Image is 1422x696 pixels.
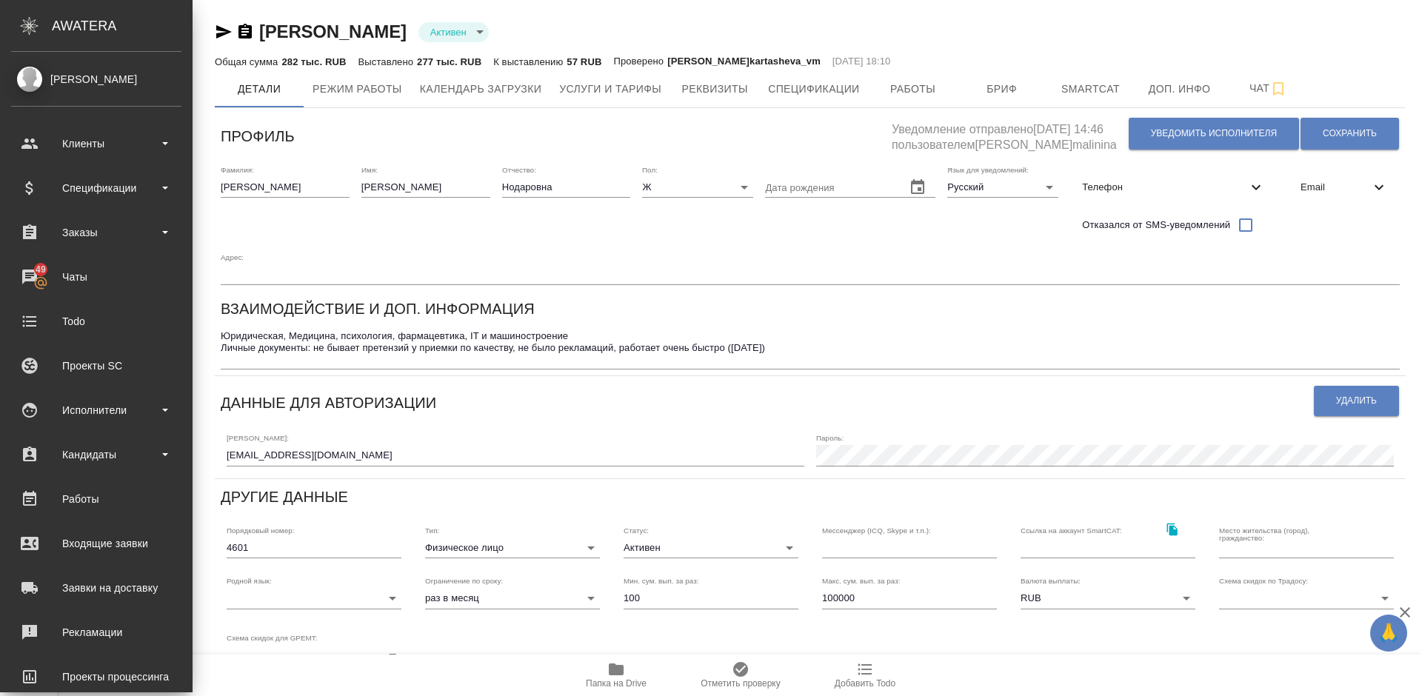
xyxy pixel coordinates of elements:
[835,678,895,689] span: Добавить Todo
[947,177,1058,198] div: Русский
[221,330,1400,364] textarea: Юридическая, Медицина, психология, фармацевтика, IT и машиностроение Личные документы: не бывает ...
[417,56,481,67] p: 277 тыс. RUB
[11,532,181,555] div: Входящие заявки
[27,262,55,277] span: 49
[554,655,678,696] button: Папка на Drive
[1219,526,1350,541] label: Место жительства (город), гражданство:
[215,23,233,41] button: Скопировать ссылку для ЯМессенджера
[1082,180,1247,195] span: Телефон
[667,54,821,69] p: [PERSON_NAME]kartasheva_vm
[11,666,181,688] div: Проекты процессинга
[967,80,1038,98] span: Бриф
[768,80,859,98] span: Спецификации
[678,655,803,696] button: Отметить проверку
[11,310,181,332] div: Todo
[1323,127,1377,140] span: Сохранить
[4,569,189,606] a: Заявки на доставку
[1055,80,1126,98] span: Smartcat
[1129,118,1299,150] button: Уведомить исполнителя
[4,258,189,295] a: 49Чаты
[425,538,600,558] div: Физическое лицо
[1301,180,1370,195] span: Email
[221,166,254,173] label: Фамилия:
[493,56,567,67] p: К выставлению
[227,634,318,641] label: Схема скидок для GPEMT:
[947,166,1029,173] label: Язык для уведомлений:
[221,485,348,509] h6: Другие данные
[227,578,272,585] label: Родной язык:
[425,526,439,534] label: Тип:
[567,56,601,67] p: 57 RUB
[642,166,658,173] label: Пол:
[1151,127,1277,140] span: Уведомить исполнителя
[803,655,927,696] button: Добавить Todo
[1233,79,1304,98] span: Чат
[52,11,193,41] div: AWATERA
[822,526,931,534] label: Мессенджер (ICQ, Skype и т.п.):
[221,253,244,261] label: Адрес:
[624,526,649,534] label: Статус:
[701,678,780,689] span: Отметить проверку
[227,526,294,534] label: Порядковый номер:
[221,124,295,148] h6: Профиль
[221,391,436,415] h6: Данные для авторизации
[224,80,295,98] span: Детали
[4,481,189,518] a: Работы
[221,297,535,321] h6: Взаимодействие и доп. информация
[624,578,699,585] label: Мин. сум. вып. за раз:
[426,26,471,39] button: Активен
[420,80,542,98] span: Календарь загрузки
[1157,515,1187,545] button: Скопировать ссылку
[236,23,254,41] button: Скопировать ссылку
[11,177,181,199] div: Спецификации
[11,444,181,466] div: Кандидаты
[11,488,181,510] div: Работы
[11,621,181,643] div: Рекламации
[418,22,489,42] div: Активен
[4,303,189,340] a: Todo
[586,678,647,689] span: Папка на Drive
[361,166,378,173] label: Имя:
[1070,171,1277,204] div: Телефон
[1144,80,1215,98] span: Доп. инфо
[11,71,181,87] div: [PERSON_NAME]
[1376,618,1401,649] span: 🙏
[559,80,661,98] span: Услуги и тарифы
[4,347,189,384] a: Проекты SC
[1219,578,1308,585] label: Схема скидок по Традосу:
[4,525,189,562] a: Входящие заявки
[227,435,289,442] label: [PERSON_NAME]:
[679,80,750,98] span: Реквизиты
[11,133,181,155] div: Клиенты
[822,578,901,585] label: Макс. сум. вып. за раз:
[1370,615,1407,652] button: 🙏
[11,577,181,599] div: Заявки на доставку
[1289,171,1400,204] div: Email
[1021,526,1122,534] label: Ссылка на аккаунт SmartCAT:
[1021,578,1081,585] label: Валюта выплаты:
[425,588,600,609] div: раз в месяц
[1314,386,1399,416] button: Удалить
[1082,218,1230,232] span: Отказался от SMS-уведомлений
[878,80,949,98] span: Работы
[613,54,667,69] p: Проверено
[4,614,189,651] a: Рекламации
[892,114,1128,153] h5: Уведомление отправлено [DATE] 14:46 пользователем [PERSON_NAME]malinina
[642,177,753,198] div: Ж
[11,221,181,244] div: Заказы
[281,56,346,67] p: 282 тыс. RUB
[1269,80,1287,98] svg: Подписаться
[832,54,891,69] p: [DATE] 18:10
[502,166,536,173] label: Отчество:
[11,355,181,377] div: Проекты SC
[425,578,503,585] label: Ограничение по сроку:
[358,56,418,67] p: Выставлено
[11,399,181,421] div: Исполнители
[1021,588,1195,609] div: RUB
[313,80,402,98] span: Режим работы
[624,538,798,558] div: Активен
[4,658,189,695] a: Проекты процессинга
[816,435,844,442] label: Пароль:
[1301,118,1399,150] button: Сохранить
[259,21,407,41] a: [PERSON_NAME]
